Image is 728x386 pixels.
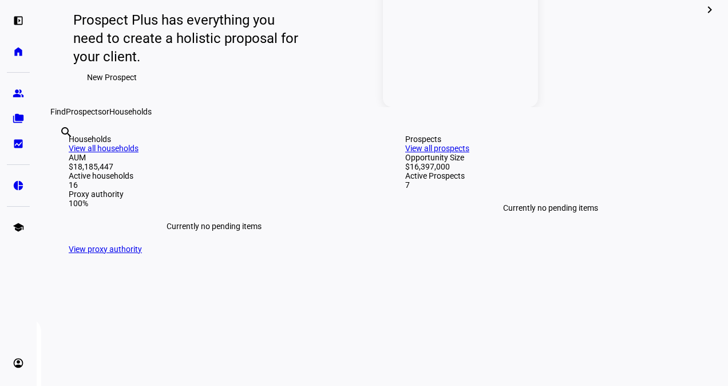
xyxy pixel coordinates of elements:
[7,82,30,105] a: group
[69,245,142,254] a: View proxy authority
[50,107,714,116] div: Find or
[69,208,359,245] div: Currently no pending items
[69,199,359,208] div: 100%
[69,153,359,162] div: AUM
[69,171,359,180] div: Active households
[73,66,151,89] button: New Prospect
[13,180,24,191] eth-mat-symbol: pie_chart
[405,135,696,144] div: Prospects
[703,3,717,17] mat-icon: chevron_right
[405,144,469,153] a: View all prospects
[7,107,30,130] a: folder_copy
[13,222,24,233] eth-mat-symbol: school
[13,15,24,26] eth-mat-symbol: left_panel_open
[7,132,30,155] a: bid_landscape
[87,66,137,89] span: New Prospect
[13,138,24,149] eth-mat-symbol: bid_landscape
[7,40,30,63] a: home
[60,125,73,139] mat-icon: search
[13,46,24,57] eth-mat-symbol: home
[405,171,696,180] div: Active Prospects
[405,190,696,226] div: Currently no pending items
[405,153,696,162] div: Opportunity Size
[69,162,359,171] div: $18,185,447
[7,174,30,197] a: pie_chart
[13,357,24,369] eth-mat-symbol: account_circle
[405,162,696,171] div: $16,397,000
[69,180,359,190] div: 16
[60,141,62,155] input: Enter name of prospect or household
[13,113,24,124] eth-mat-symbol: folder_copy
[69,135,359,144] div: Households
[405,180,696,190] div: 7
[69,190,359,199] div: Proxy authority
[13,88,24,99] eth-mat-symbol: group
[73,11,299,66] div: Prospect Plus has everything you need to create a holistic proposal for your client.
[109,107,152,116] span: Households
[69,144,139,153] a: View all households
[66,107,102,116] span: Prospects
